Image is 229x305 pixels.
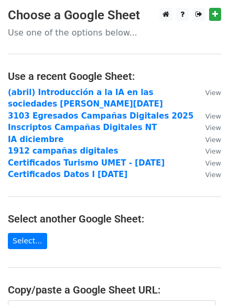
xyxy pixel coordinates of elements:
[205,136,221,144] small: View
[177,255,229,305] iframe: Chat Widget
[8,111,193,121] a: 3103 Egresados Campañas Digitales 2025
[8,70,221,83] h4: Use a recent Google Sheet:
[205,124,221,132] small: View
[8,213,221,225] h4: Select another Google Sheet:
[205,112,221,120] small: View
[195,88,221,97] a: View
[8,284,221,296] h4: Copy/paste a Google Sheet URL:
[8,88,163,109] a: (abril) Introducción a la IA en las sociedades [PERSON_NAME][DATE]
[8,233,47,249] a: Select...
[205,171,221,179] small: View
[8,135,63,144] a: IA diciembre
[8,170,127,179] a: Certificados Datos I [DATE]
[205,89,221,97] small: View
[195,146,221,156] a: View
[205,159,221,167] small: View
[195,111,221,121] a: View
[8,27,221,38] p: Use one of the options below...
[195,123,221,132] a: View
[195,170,221,179] a: View
[8,146,118,156] a: 1912 campañas digitales
[8,123,157,132] a: Inscriptos Campañas Digitales NT
[205,147,221,155] small: View
[195,158,221,168] a: View
[195,135,221,144] a: View
[8,8,221,23] h3: Choose a Google Sheet
[8,158,165,168] a: Certificados Turismo UMET - [DATE]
